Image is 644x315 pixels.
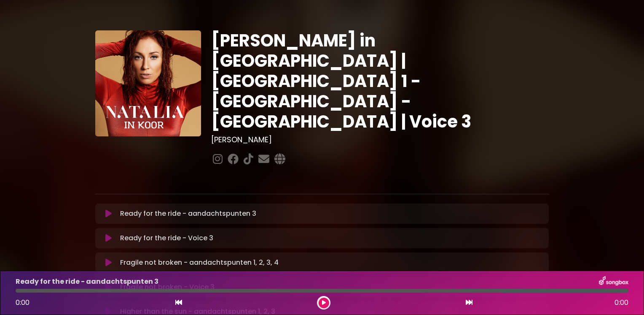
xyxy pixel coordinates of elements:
[599,276,628,287] img: songbox-logo-white.png
[614,298,628,308] span: 0:00
[211,135,549,144] h3: [PERSON_NAME]
[120,233,213,243] p: Ready for the ride - Voice 3
[16,277,158,287] p: Ready for the ride - aandachtspunten 3
[120,209,256,219] p: Ready for the ride - aandachtspunten 3
[120,258,279,268] p: Fragile not broken - aandachtspunten 1, 2, 3, 4
[16,298,30,307] span: 0:00
[211,30,549,132] h1: [PERSON_NAME] in [GEOGRAPHIC_DATA] | [GEOGRAPHIC_DATA] 1 - [GEOGRAPHIC_DATA] - [GEOGRAPHIC_DATA] ...
[95,30,201,136] img: YTVS25JmS9CLUqXqkEhs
